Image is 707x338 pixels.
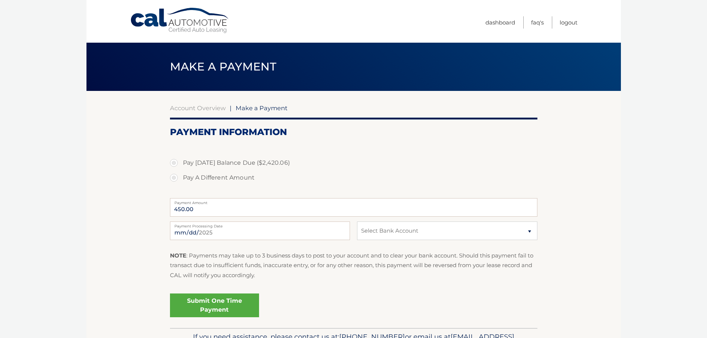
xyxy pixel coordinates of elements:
[170,252,186,259] strong: NOTE
[236,104,288,112] span: Make a Payment
[170,170,537,185] label: Pay A Different Amount
[531,16,544,29] a: FAQ's
[230,104,232,112] span: |
[170,104,226,112] a: Account Overview
[560,16,577,29] a: Logout
[170,293,259,317] a: Submit One Time Payment
[170,251,537,280] p: : Payments may take up to 3 business days to post to your account and to clear your bank account....
[170,155,537,170] label: Pay [DATE] Balance Due ($2,420.06)
[170,221,350,240] input: Payment Date
[485,16,515,29] a: Dashboard
[170,221,350,227] label: Payment Processing Date
[170,198,537,217] input: Payment Amount
[170,60,276,73] span: Make a Payment
[130,7,230,34] a: Cal Automotive
[170,198,537,204] label: Payment Amount
[170,127,537,138] h2: Payment Information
